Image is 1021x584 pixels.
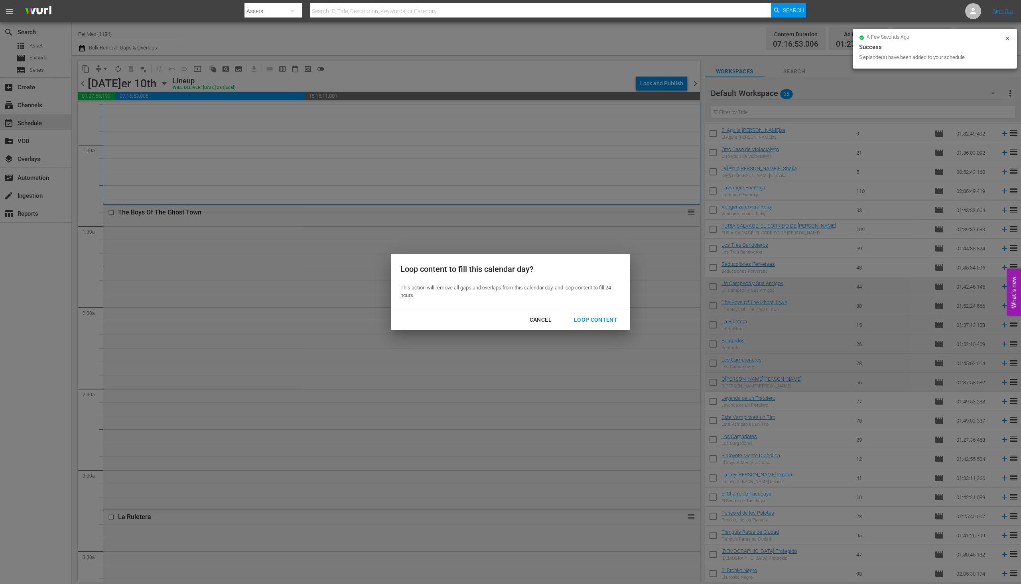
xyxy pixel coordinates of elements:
span: menu [5,6,14,16]
img: ans4CAIJ8jUAAAAAAAAAAAAAAAAAAAAAAAAgQb4GAAAAAAAAAAAAAAAAAAAAAAAAJMjXAAAAAAAAAAAAAAAAAAAAAAAAgAT5G... [19,2,57,21]
button: Loop Content [564,313,627,327]
div: Loop Content [568,315,624,325]
span: Search [783,3,804,18]
button: Cancel [520,313,561,327]
div: Success [859,42,1011,52]
div: 5 episode(s) have been added to your schedule [859,53,1002,61]
span: a few seconds ago [867,34,909,41]
div: Cancel [523,315,558,325]
button: Open Feedback Widget [1007,268,1021,316]
div: This action will remove all gaps and overlaps from this calendar day, and loop content to fill 24... [400,284,616,299]
a: Sign Out [993,8,1013,14]
div: Loop content to fill this calendar day? [400,263,616,275]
